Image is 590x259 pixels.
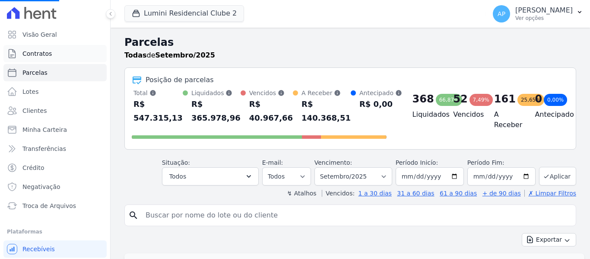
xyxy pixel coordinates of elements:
[124,51,147,59] strong: Todas
[7,227,103,237] div: Plataformas
[3,197,107,214] a: Troca de Arquivos
[133,97,183,125] div: R$ 547.315,13
[22,182,60,191] span: Negativação
[436,94,463,106] div: 66,87%
[524,190,576,197] a: ✗ Limpar Filtros
[322,190,355,197] label: Vencidos:
[124,5,244,22] button: Lumini Residencial Clube 2
[22,125,67,134] span: Minha Carteira
[191,97,241,125] div: R$ 365.978,96
[453,92,467,106] div: 52
[140,207,572,224] input: Buscar por nome do lote ou do cliente
[22,144,66,153] span: Transferências
[3,102,107,119] a: Clientes
[287,190,316,197] label: ↯ Atalhos
[301,97,351,125] div: R$ 140.368,51
[314,159,352,166] label: Vencimento:
[535,109,562,120] h4: Antecipado
[453,109,480,120] h4: Vencidos
[124,35,576,50] h2: Parcelas
[22,49,52,58] span: Contratos
[515,6,573,15] p: [PERSON_NAME]
[3,121,107,138] a: Minha Carteira
[397,190,434,197] a: 31 a 60 dias
[539,167,576,185] button: Aplicar
[249,97,293,125] div: R$ 40.967,66
[517,94,544,106] div: 25,65%
[162,159,190,166] label: Situação:
[486,2,590,26] button: AP [PERSON_NAME] Ver opções
[128,210,139,221] i: search
[396,159,438,166] label: Período Inicío:
[359,97,402,111] div: R$ 0,00
[3,45,107,62] a: Contratos
[440,190,477,197] a: 61 a 90 dias
[515,15,573,22] p: Ver opções
[412,109,440,120] h4: Liquidados
[3,159,107,176] a: Crédito
[22,87,39,96] span: Lotes
[3,83,107,100] a: Lotes
[133,89,183,97] div: Total
[412,92,434,106] div: 368
[22,68,48,77] span: Parcelas
[162,167,259,185] button: Todos
[155,51,215,59] strong: Setembro/2025
[494,109,521,130] h4: A Receber
[22,201,76,210] span: Troca de Arquivos
[169,171,186,182] span: Todos
[522,233,576,246] button: Exportar
[22,245,55,253] span: Recebíveis
[3,240,107,258] a: Recebíveis
[494,92,516,106] div: 161
[358,190,392,197] a: 1 a 30 dias
[535,92,542,106] div: 0
[22,30,57,39] span: Visão Geral
[469,94,493,106] div: 7,49%
[262,159,283,166] label: E-mail:
[3,64,107,81] a: Parcelas
[3,26,107,43] a: Visão Geral
[124,50,215,61] p: de
[544,94,567,106] div: 0,00%
[359,89,402,97] div: Antecipado
[301,89,351,97] div: A Receber
[191,89,241,97] div: Liquidados
[482,190,521,197] a: + de 90 dias
[146,75,214,85] div: Posição de parcelas
[467,158,536,167] label: Período Fim:
[498,11,505,17] span: AP
[22,163,44,172] span: Crédito
[249,89,293,97] div: Vencidos
[3,178,107,195] a: Negativação
[22,106,47,115] span: Clientes
[3,140,107,157] a: Transferências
